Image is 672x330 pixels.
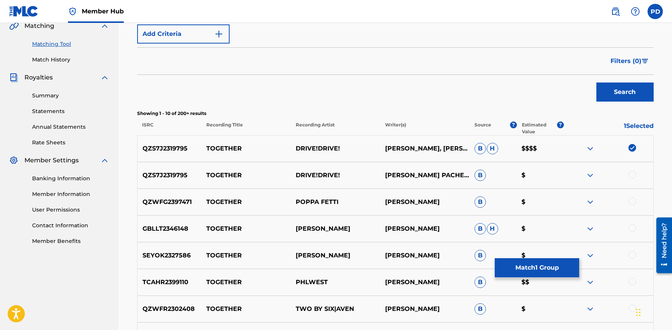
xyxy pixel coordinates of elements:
[291,144,380,153] p: DRIVE!DRIVE!
[291,121,380,135] p: Recording Artist
[611,7,620,16] img: search
[510,121,517,128] span: ?
[517,304,564,314] p: $
[651,215,672,276] iframe: Resource Center
[474,223,486,235] span: B
[522,121,557,135] p: Estimated Value
[32,175,109,183] a: Banking Information
[32,206,109,214] a: User Permissions
[82,7,124,16] span: Member Hub
[32,237,109,245] a: Member Benefits
[201,278,291,287] p: TOGETHER
[586,197,595,207] img: expand
[291,224,380,233] p: [PERSON_NAME]
[380,224,470,233] p: [PERSON_NAME]
[631,7,640,16] img: help
[474,196,486,208] span: B
[9,73,18,82] img: Royalties
[138,171,202,180] p: QZS7J2319795
[9,156,18,165] img: Member Settings
[32,107,109,115] a: Statements
[138,278,202,287] p: TCAHR2399110
[68,7,77,16] img: Top Rightsholder
[32,190,109,198] a: Member Information
[586,278,595,287] img: expand
[474,250,486,261] span: B
[100,73,109,82] img: expand
[564,121,653,135] p: 1 Selected
[380,304,470,314] p: [PERSON_NAME]
[380,251,470,260] p: [PERSON_NAME]
[32,56,109,64] a: Match History
[201,144,291,153] p: TOGETHER
[517,278,564,287] p: $$
[517,224,564,233] p: $
[291,304,380,314] p: TWO BY SIX|AVEN
[100,156,109,165] img: expand
[636,301,641,324] div: Drag
[517,144,564,153] p: $$$$
[32,40,109,48] a: Matching Tool
[628,4,643,19] div: Help
[9,6,39,17] img: MLC Logo
[9,21,19,31] img: Matching
[517,251,564,260] p: $
[24,21,54,31] span: Matching
[138,144,202,153] p: QZS7J2319795
[138,197,202,207] p: QZWFG2397471
[586,251,595,260] img: expand
[557,121,564,128] span: ?
[24,156,79,165] span: Member Settings
[608,4,623,19] a: Public Search
[487,223,498,235] span: H
[606,52,654,71] button: Filters (0)
[642,59,648,63] img: filter
[137,121,201,135] p: ISRC
[610,57,641,66] span: Filters ( 0 )
[628,144,636,152] img: deselect
[596,82,654,102] button: Search
[32,92,109,100] a: Summary
[137,110,654,117] p: Showing 1 - 10 of 200+ results
[201,121,290,135] p: Recording Title
[138,224,202,233] p: GBLLT2346148
[291,171,380,180] p: DRIVE!DRIVE!
[495,258,579,277] button: Match1 Group
[474,170,486,181] span: B
[380,121,470,135] p: Writer(s)
[517,197,564,207] p: $
[291,197,380,207] p: POPPA FETTI
[291,278,380,287] p: PHLWEST
[201,197,291,207] p: TOGETHER
[586,304,595,314] img: expand
[214,29,223,39] img: 9d2ae6d4665cec9f34b9.svg
[487,143,498,154] span: H
[201,171,291,180] p: TOGETHER
[380,278,470,287] p: [PERSON_NAME]
[24,73,53,82] span: Royalties
[474,143,486,154] span: B
[648,4,663,19] div: User Menu
[380,171,470,180] p: [PERSON_NAME] PACHECOGAVIN HURLBURTPHILIP [PERSON_NAME]
[586,224,595,233] img: expand
[137,24,230,44] button: Add Criteria
[32,222,109,230] a: Contact Information
[201,251,291,260] p: TOGETHER
[474,303,486,315] span: B
[380,144,470,153] p: [PERSON_NAME], [PERSON_NAME], [PERSON_NAME], [PERSON_NAME]
[474,277,486,288] span: B
[138,304,202,314] p: QZWFR2302408
[634,293,672,330] iframe: Chat Widget
[380,197,470,207] p: [PERSON_NAME]
[32,139,109,147] a: Rate Sheets
[474,121,491,135] p: Source
[291,251,380,260] p: [PERSON_NAME]
[100,21,109,31] img: expand
[517,171,564,180] p: $
[201,304,291,314] p: TOGETHER
[586,171,595,180] img: expand
[32,123,109,131] a: Annual Statements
